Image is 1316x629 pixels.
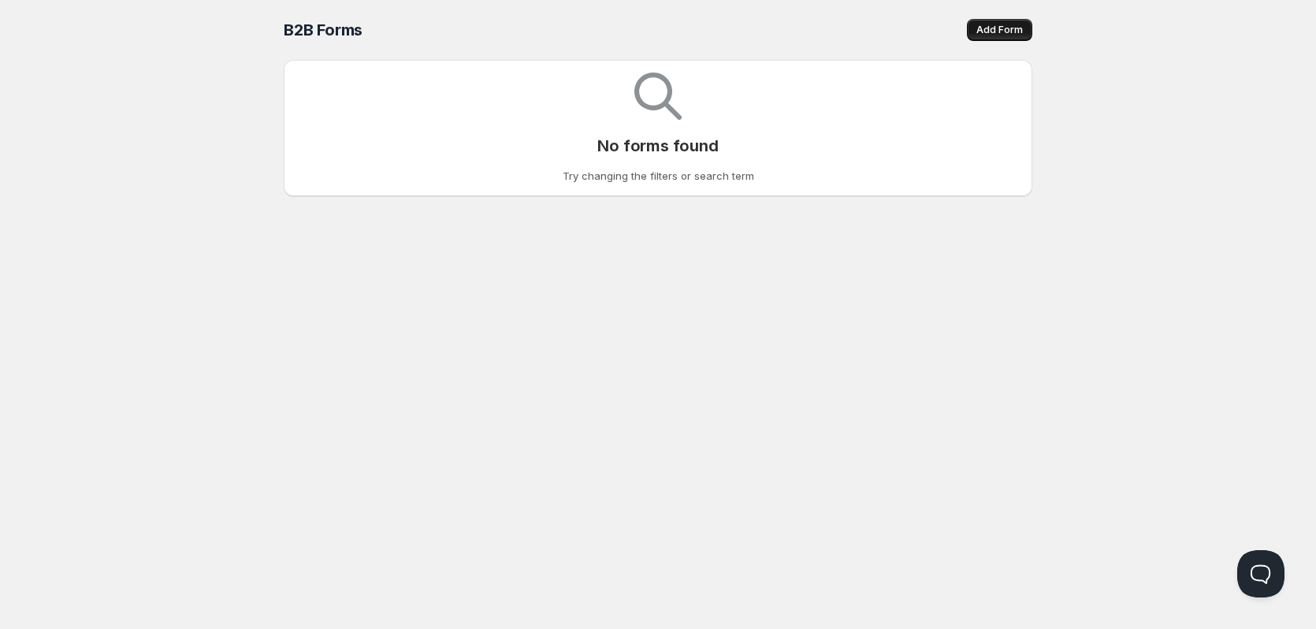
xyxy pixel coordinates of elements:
[284,20,362,39] span: B2B Forms
[967,19,1032,41] button: Add Form
[563,168,754,184] p: Try changing the filters or search term
[976,24,1023,36] span: Add Form
[597,136,718,155] p: No forms found
[634,73,682,120] img: Empty search results
[1237,550,1284,597] iframe: Help Scout Beacon - Open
